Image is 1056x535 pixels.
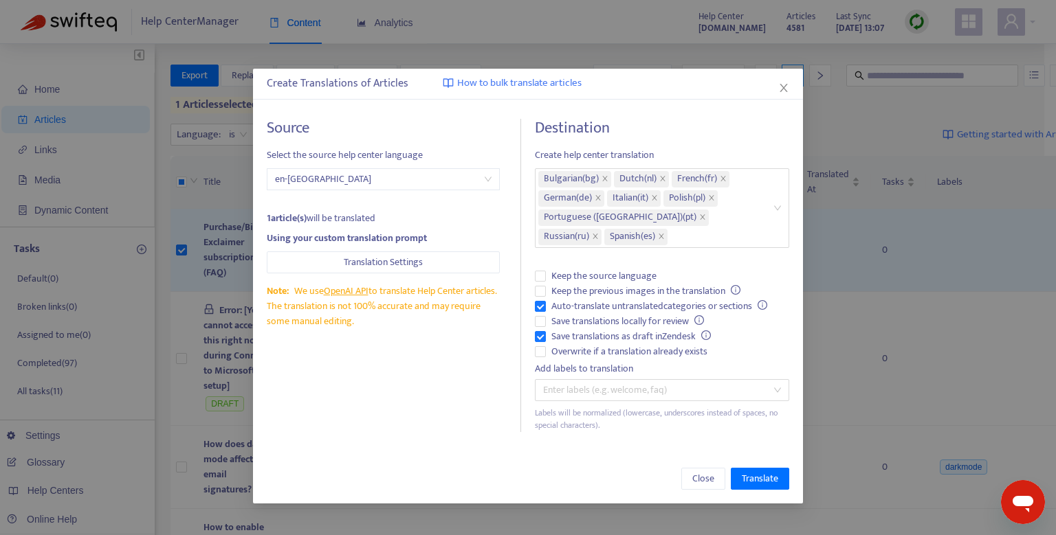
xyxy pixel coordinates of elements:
button: Translate [731,468,789,490]
span: close [592,233,599,241]
div: Labels will be normalized (lowercase, underscores instead of spaces, no special characters). [535,407,789,433]
span: close [720,175,727,183]
span: info-circle [731,285,740,295]
div: Add labels to translation [535,361,789,376]
span: Portuguese ([GEOGRAPHIC_DATA]) ( pt ) [544,209,696,226]
span: Dutch ( nl ) [619,171,657,187]
span: Select the source help center language [267,148,500,163]
span: Save translations locally for review [546,314,709,329]
span: How to bulk translate articles [457,76,582,91]
h4: Source [267,119,500,137]
span: Bulgarian ( bg ) [544,171,599,187]
span: Russian ( ru ) [544,229,589,245]
span: Save translations as draft in Zendesk [546,329,716,344]
button: Translation Settings [267,251,500,273]
span: close [651,194,658,203]
strong: 1 article(s) [267,210,307,226]
span: Translate [742,471,778,486]
span: Translation Settings [344,255,423,270]
a: OpenAI API [324,283,368,299]
a: How to bulk translate articles [443,76,582,91]
span: Note: [267,283,289,299]
span: close [778,82,789,93]
img: image-link [443,78,454,89]
span: Auto-translate untranslated categories or sections [546,299,773,314]
span: close [659,175,666,183]
iframe: Button to launch messaging window [1001,480,1045,524]
div: Using your custom translation prompt [267,231,500,246]
span: Spanish ( es ) [610,229,655,245]
span: Keep the previous images in the translation [546,284,746,299]
h4: Destination [535,119,789,137]
span: info-circle [694,315,704,325]
div: Create Translations of Articles [267,76,789,92]
span: en-gb [275,169,492,190]
button: Close [776,80,791,95]
span: info-circle [758,300,767,310]
span: Italian ( it ) [613,190,648,207]
span: close [658,233,665,241]
span: close [708,194,715,203]
span: Overwrite if a translation already exists [546,344,713,359]
span: info-circle [701,330,711,340]
span: close [699,214,706,222]
div: will be translated [267,211,500,226]
div: We use to translate Help Center articles. The translation is not 100% accurate and may require so... [267,284,500,329]
button: Close [681,468,725,490]
span: French ( fr ) [677,171,717,187]
span: close [595,194,602,203]
span: Polish ( pl ) [669,190,705,207]
span: Keep the source language [546,269,662,284]
span: German ( de ) [544,190,592,207]
span: Close [692,471,714,486]
span: Create help center translation [535,148,789,163]
span: close [602,175,608,183]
